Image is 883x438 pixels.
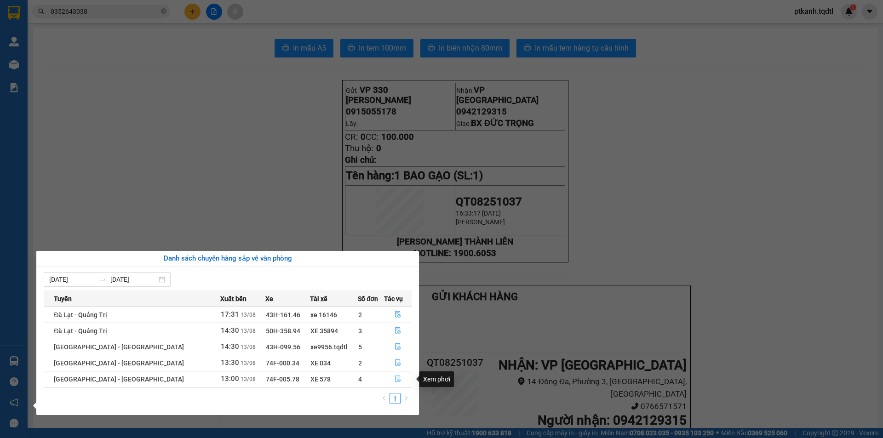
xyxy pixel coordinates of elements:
span: 13/08 [241,344,256,350]
span: 13/08 [241,312,256,318]
span: left [381,395,387,401]
span: to [99,276,107,283]
li: VP VP 330 [PERSON_NAME] [5,50,63,70]
span: right [403,395,409,401]
span: 17:31 [221,310,239,319]
span: 3 [358,327,362,335]
li: VP VP [GEOGRAPHIC_DATA] [63,50,122,80]
span: swap-right [99,276,107,283]
span: Đà Lạt - Quảng Trị [54,311,107,319]
span: [GEOGRAPHIC_DATA] - [GEOGRAPHIC_DATA] [54,343,184,351]
span: 2 [358,359,362,367]
li: Tân Quang Dũng Thành Liên [5,5,133,39]
span: 43H-099.56 [266,343,300,351]
span: Xuất bến [220,294,247,304]
span: 13/08 [241,328,256,334]
span: Xe [265,294,273,304]
span: 4 [358,375,362,383]
span: 14:30 [221,342,239,351]
span: 74F-005.78 [266,375,299,383]
li: Next Page [401,393,412,404]
div: XE 35894 [310,326,357,336]
span: 43H-161.46 [266,311,300,319]
span: [GEOGRAPHIC_DATA] - [GEOGRAPHIC_DATA] [54,359,184,367]
span: file-done [395,375,401,383]
button: left [378,393,390,404]
span: Tác vụ [384,294,403,304]
span: 13:00 [221,375,239,383]
span: file-done [395,327,401,335]
span: Đà Lạt - Quảng Trị [54,327,107,335]
span: Tuyến [54,294,72,304]
span: file-done [395,343,401,351]
button: file-done [384,324,411,338]
span: 13:30 [221,358,239,367]
div: XE 034 [310,358,357,368]
span: 13/08 [241,376,256,382]
button: file-done [384,356,411,370]
div: Xem phơi [419,371,454,387]
li: 1 [390,393,401,404]
input: Từ ngày [49,274,96,284]
a: 1 [390,393,400,404]
span: 2 [358,311,362,319]
span: 13/08 [241,360,256,366]
button: right [401,393,412,404]
span: [GEOGRAPHIC_DATA] - [GEOGRAPHIC_DATA] [54,375,184,383]
span: 5 [358,343,362,351]
div: XE 578 [310,374,357,384]
button: file-done [384,340,411,354]
span: file-done [395,359,401,367]
span: 50H-358.94 [266,327,300,335]
input: Đến ngày [110,274,157,284]
span: Số đơn [358,294,378,304]
span: file-done [395,311,401,319]
span: 14:30 [221,326,239,335]
button: file-done [384,372,411,387]
span: 74F-000.34 [266,359,299,367]
button: file-done [384,307,411,322]
div: xe9956.tqdtl [310,342,357,352]
div: Danh sách chuyến hàng sắp về văn phòng [44,253,412,264]
li: Previous Page [378,393,390,404]
div: xe 16146 [310,310,357,320]
span: Tài xế [310,294,327,304]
